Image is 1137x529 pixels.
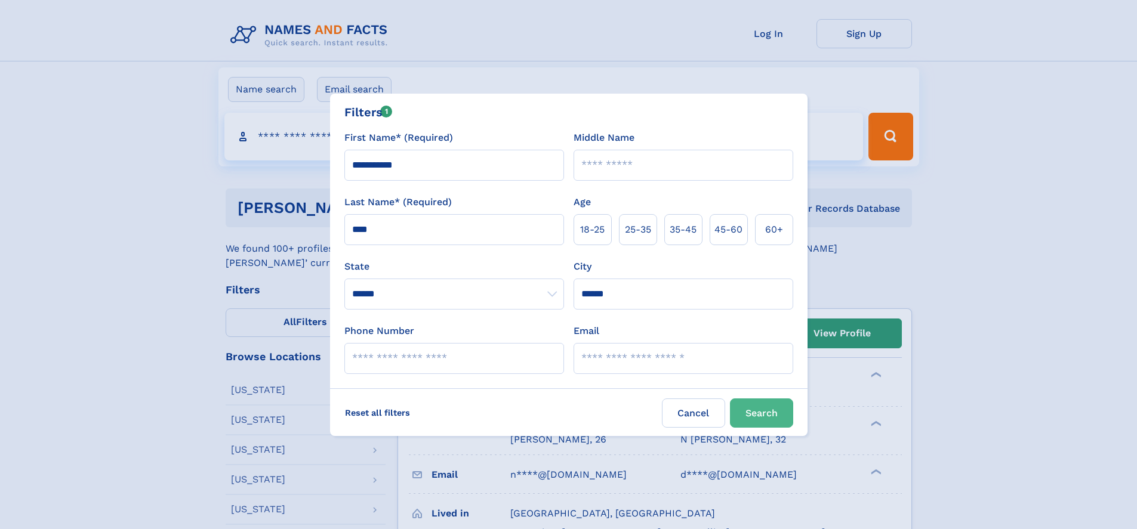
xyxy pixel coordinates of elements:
[625,222,651,237] span: 25‑35
[574,131,634,145] label: Middle Name
[344,103,393,121] div: Filters
[337,398,418,427] label: Reset all filters
[662,398,725,428] label: Cancel
[344,324,414,338] label: Phone Number
[574,324,599,338] label: Email
[670,222,697,237] span: 35‑45
[574,259,591,274] label: City
[344,195,452,209] label: Last Name* (Required)
[765,222,783,237] span: 60+
[730,398,793,428] button: Search
[714,222,742,237] span: 45‑60
[344,259,564,274] label: State
[344,131,453,145] label: First Name* (Required)
[580,222,605,237] span: 18‑25
[574,195,591,209] label: Age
